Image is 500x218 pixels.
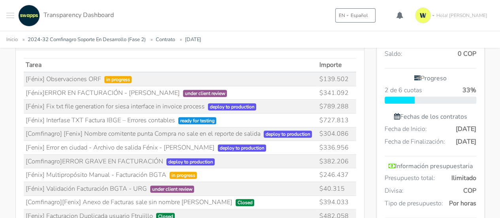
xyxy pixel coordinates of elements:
[208,103,257,110] span: deploy to production
[463,186,476,195] span: COP
[317,113,356,127] td: $727.813
[24,72,317,86] td: [Fénix] Observaciones ORF
[218,144,266,152] span: deploy to production
[104,76,132,83] span: in progress
[6,5,14,27] button: Toggle navigation menu
[24,182,317,195] td: [Fénix] Validación Facturación BGTA - URG
[385,163,476,170] h6: Información presupuestaria
[317,195,356,209] td: $394.033
[28,36,146,43] a: 2024-32 Comfinagro Soporte En Desarrollo (Fase 2)
[236,199,255,206] span: Closed
[317,72,356,86] td: $139.502
[24,168,317,182] td: [Fénix] Multipropósito Manual - Facturación BGTA
[456,124,476,134] span: [DATE]
[317,86,356,100] td: $341.092
[385,124,427,134] span: Fecha de Inicio:
[451,173,476,183] span: Ilimitado
[183,90,227,97] span: under client review
[24,113,317,127] td: [Fénix] Interfase TXT Factura IBGE – Errores contables
[24,154,317,168] td: [Comfinagro]ERROR GRAVE EN FACTURACIÓN
[317,154,356,168] td: $382.206
[43,11,114,19] span: Transparency Dashboard
[412,4,494,27] a: Hola! [PERSON_NAME]
[385,137,445,146] span: Fecha de Finalización:
[436,12,487,19] span: Hola! [PERSON_NAME]
[385,113,476,121] h6: Fechas de los contratos
[462,85,476,95] span: 33%
[178,117,217,124] span: ready for testing
[317,141,356,155] td: $336.956
[351,12,368,19] span: Español
[24,58,317,72] th: Tarea
[317,168,356,182] td: $246.437
[385,85,422,95] span: 2 de 6 cuotas
[415,8,431,23] img: isotipo-3-3e143c57.png
[24,195,317,209] td: [Comfinagro][Fenix] Anexo de Facturas sale sin nombre [PERSON_NAME]
[449,199,476,208] span: Por horas
[24,127,317,141] td: [Comfinagro] [Fenix] Nombre comitente punta Compra no sale en el reporte de salida
[456,137,476,146] span: [DATE]
[385,75,476,82] h6: Progreso
[24,100,317,114] td: [Fénix] Fix txt file generation for siesa interface in invoice process
[264,131,312,138] span: deploy to production
[385,49,402,59] span: Saldo:
[317,182,356,195] td: $40.315
[24,141,317,155] td: [Fenix] Error en ciudad - Archivo de salida Fénix - [PERSON_NAME]
[458,49,476,59] span: 0 COP
[317,100,356,114] td: $789.288
[6,36,18,43] a: Inicio
[166,158,215,165] span: deploy to production
[185,36,201,43] a: [DATE]
[385,173,435,183] span: Presupuesto total:
[317,127,356,141] td: $304.086
[156,36,175,43] a: Contrato
[317,58,356,72] th: Importe
[170,172,197,179] span: in progress
[335,8,375,23] button: ENEspañol
[24,86,317,100] td: [Fénix]ERROR EN FACTURACIÓN - [PERSON_NAME]
[385,186,404,195] span: Divisa:
[385,199,443,208] span: Tipo de presupuesto:
[18,5,40,27] img: swapps-linkedin-v2.jpg
[16,5,114,27] a: Transparency Dashboard
[150,186,194,193] span: under client review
